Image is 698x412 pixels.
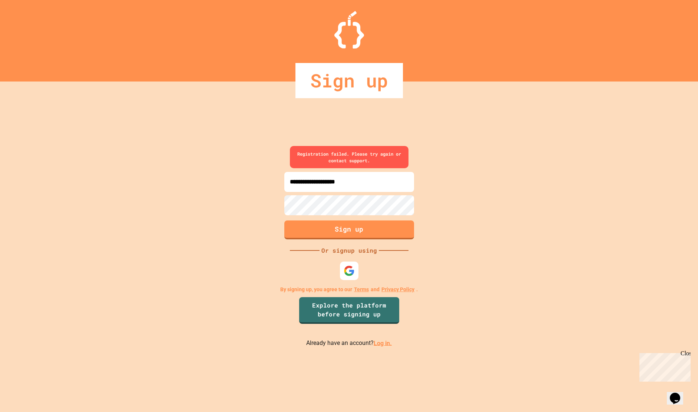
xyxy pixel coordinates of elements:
iframe: chat widget [636,350,691,382]
button: Sign up [284,220,414,239]
div: Sign up [295,63,403,98]
img: google-icon.svg [344,265,355,276]
p: Already have an account? [306,339,392,348]
div: Registration failed. Please try again or contact support. [290,146,408,168]
a: Log in. [374,339,392,346]
div: Or signup using [320,246,379,255]
img: Logo.svg [334,11,364,49]
iframe: chat widget [667,382,691,405]
a: Privacy Policy [381,286,414,293]
a: Terms [354,286,369,293]
p: By signing up, you agree to our and . [280,286,418,293]
div: Chat with us now!Close [3,3,51,47]
a: Explore the platform before signing up [299,297,399,324]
